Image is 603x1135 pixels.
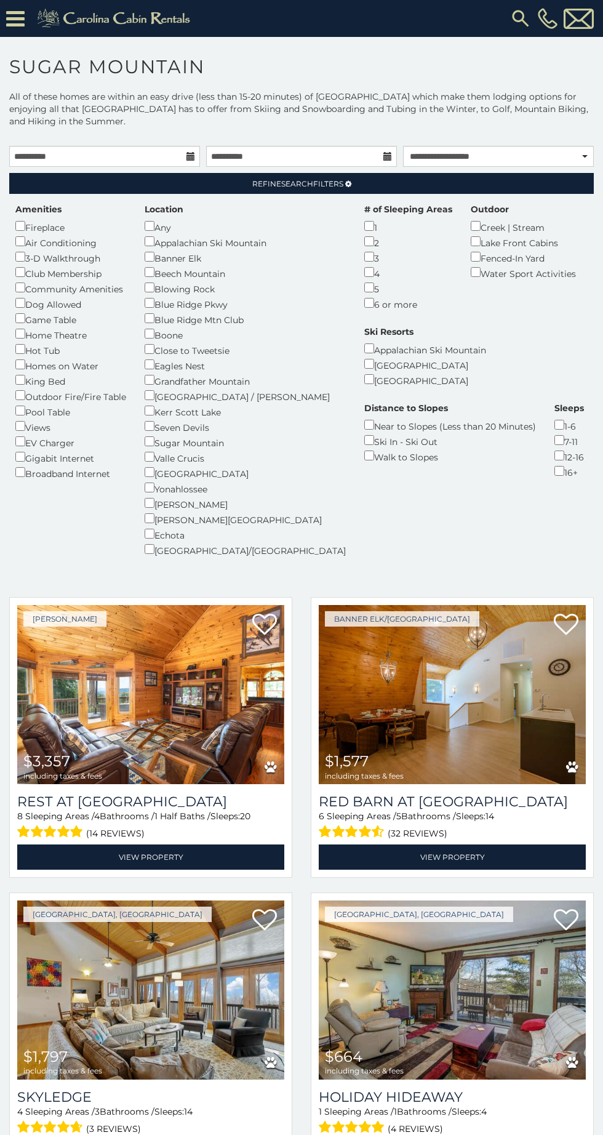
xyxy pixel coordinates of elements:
[145,357,346,372] div: Eagles Nest
[252,908,277,934] a: Add to favorites
[325,1048,362,1065] span: $664
[145,542,346,557] div: [GEOGRAPHIC_DATA]/[GEOGRAPHIC_DATA]
[145,495,346,511] div: [PERSON_NAME]
[17,793,284,810] a: Rest at [GEOGRAPHIC_DATA]
[145,326,346,342] div: Boone
[145,372,346,388] div: Grandfather Mountain
[15,419,126,434] div: Views
[23,611,106,627] a: [PERSON_NAME]
[364,280,452,295] div: 5
[319,900,586,1080] img: Holiday Hideaway
[145,526,346,542] div: Echota
[554,402,584,414] label: Sleeps
[281,179,313,188] span: Search
[485,811,494,822] span: 14
[17,1106,23,1117] span: 4
[145,249,346,265] div: Banner Elk
[364,203,452,215] label: # of Sleeping Areas
[15,342,126,357] div: Hot Tub
[319,1089,586,1105] h3: Holiday Hideaway
[364,402,448,414] label: Distance to Slopes
[95,1106,100,1117] span: 3
[471,203,509,215] label: Outdoor
[471,249,576,265] div: Fenced-In Yard
[554,612,578,638] a: Add to favorites
[15,311,126,326] div: Game Table
[554,908,578,934] a: Add to favorites
[325,752,369,770] span: $1,577
[17,1089,284,1105] a: Skyledge
[471,219,576,234] div: Creek | Stream
[15,449,126,465] div: Gigabit Internet
[325,611,479,627] a: Banner Elk/[GEOGRAPHIC_DATA]
[364,295,452,311] div: 6 or more
[145,480,346,495] div: Yonahlossee
[319,811,324,822] span: 6
[364,265,452,280] div: 4
[319,900,586,1080] a: Holiday Hideaway $664 including taxes & fees
[15,234,126,249] div: Air Conditioning
[15,388,126,403] div: Outdoor Fire/Fire Table
[535,8,561,29] a: [PHONE_NUMBER]
[554,417,584,433] div: 1-6
[31,6,201,31] img: Khaki-logo.png
[554,448,584,463] div: 12-16
[145,219,346,234] div: Any
[15,403,126,419] div: Pool Table
[145,265,346,280] div: Beech Mountain
[364,219,452,234] div: 1
[15,372,126,388] div: King Bed
[17,900,284,1080] a: Skyledge $1,797 including taxes & fees
[15,203,62,215] label: Amenities
[554,463,584,479] div: 16+
[145,403,346,419] div: Kerr Scott Lake
[325,907,513,922] a: [GEOGRAPHIC_DATA], [GEOGRAPHIC_DATA]
[154,811,210,822] span: 1 Half Baths /
[17,605,284,784] a: Rest at Mountain Crest $3,357 including taxes & fees
[23,1067,102,1075] span: including taxes & fees
[481,1106,487,1117] span: 4
[15,249,126,265] div: 3-D Walkthrough
[17,605,284,784] img: Rest at Mountain Crest
[319,605,586,784] img: Red Barn at Tiffanys Estate
[145,295,346,311] div: Blue Ridge Pkwy
[145,511,346,526] div: [PERSON_NAME][GEOGRAPHIC_DATA]
[15,219,126,234] div: Fireplace
[145,388,346,403] div: [GEOGRAPHIC_DATA] / [PERSON_NAME]
[319,793,586,810] h3: Red Barn at Tiffanys Estate
[23,772,102,780] span: including taxes & fees
[145,449,346,465] div: Valle Crucis
[364,372,486,387] div: [GEOGRAPHIC_DATA]
[388,825,447,841] span: (32 reviews)
[15,465,126,480] div: Broadband Internet
[15,357,126,372] div: Homes on Water
[17,811,23,822] span: 8
[319,810,586,841] div: Sleeping Areas / Bathrooms / Sleeps:
[94,811,100,822] span: 4
[252,179,343,188] span: Refine Filters
[364,341,486,356] div: Appalachian Ski Mountain
[364,356,486,372] div: [GEOGRAPHIC_DATA]
[554,433,584,448] div: 7-11
[240,811,250,822] span: 20
[15,434,126,449] div: EV Charger
[15,265,126,280] div: Club Membership
[15,326,126,342] div: Home Theatre
[471,265,576,280] div: Water Sport Activities
[23,907,212,922] a: [GEOGRAPHIC_DATA], [GEOGRAPHIC_DATA]
[396,811,401,822] span: 5
[145,234,346,249] div: Appalachian Ski Mountain
[145,465,346,480] div: [GEOGRAPHIC_DATA]
[145,419,346,434] div: Seven Devils
[364,417,536,433] div: Near to Slopes (Less than 20 Minutes)
[145,342,346,357] div: Close to Tweetsie
[9,173,594,194] a: RefineSearchFilters
[15,295,126,311] div: Dog Allowed
[145,311,346,326] div: Blue Ridge Mtn Club
[184,1106,193,1117] span: 14
[364,433,536,448] div: Ski In - Ski Out
[364,448,536,463] div: Walk to Slopes
[145,203,183,215] label: Location
[17,900,284,1080] img: Skyledge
